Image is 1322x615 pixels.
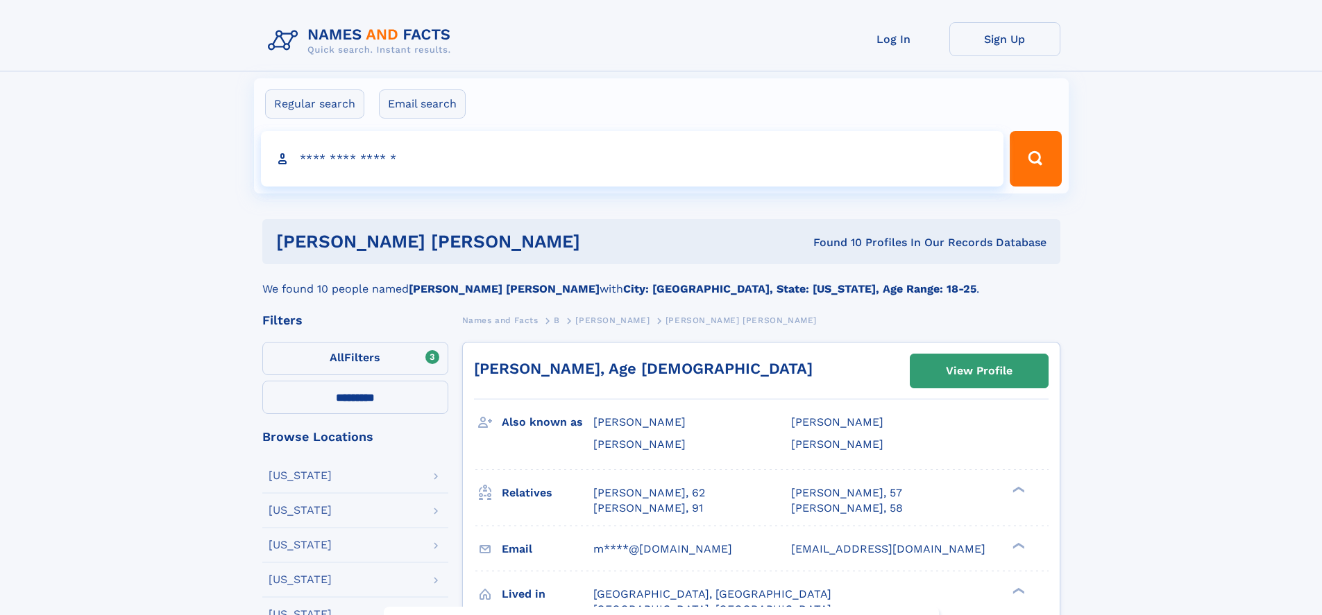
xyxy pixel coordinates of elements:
b: City: [GEOGRAPHIC_DATA], State: [US_STATE], Age Range: 18-25 [623,282,976,295]
span: [PERSON_NAME] [791,438,883,451]
input: search input [261,131,1004,187]
h3: Email [502,537,593,561]
div: [US_STATE] [269,574,332,585]
a: [PERSON_NAME], Age [DEMOGRAPHIC_DATA] [474,360,813,377]
a: [PERSON_NAME] [575,311,650,329]
b: [PERSON_NAME] [PERSON_NAME] [409,282,600,295]
div: ❯ [1009,485,1026,494]
span: [PERSON_NAME] [791,415,883,428]
img: Logo Names and Facts [262,22,462,60]
a: Log In [838,22,949,56]
span: [PERSON_NAME] [593,438,686,451]
span: B [554,315,560,325]
div: [US_STATE] [269,539,332,551]
span: [GEOGRAPHIC_DATA], [GEOGRAPHIC_DATA] [593,587,831,600]
div: Found 10 Profiles In Our Records Database [697,235,1046,250]
a: [PERSON_NAME], 57 [791,485,902,501]
div: ❯ [1009,541,1026,550]
div: [US_STATE] [269,505,332,516]
div: ❯ [1009,586,1026,595]
h3: Lived in [502,582,593,606]
div: [US_STATE] [269,470,332,481]
div: We found 10 people named with . [262,264,1060,297]
h1: [PERSON_NAME] [PERSON_NAME] [276,233,697,250]
a: Names and Facts [462,311,539,329]
span: [PERSON_NAME] [575,315,650,325]
h3: Relatives [502,481,593,505]
span: All [330,351,344,364]
a: View Profile [910,354,1048,388]
a: [PERSON_NAME], 91 [593,501,703,516]
div: Filters [262,314,448,327]
a: B [554,311,560,329]
a: [PERSON_NAME], 62 [593,485,705,501]
div: View Profile [946,355,1012,387]
span: [PERSON_NAME] [593,415,686,428]
div: Browse Locations [262,431,448,443]
span: [PERSON_NAME] [PERSON_NAME] [666,315,817,325]
label: Email search [379,89,466,119]
label: Filters [262,342,448,375]
a: [PERSON_NAME], 58 [791,501,903,516]
label: Regular search [265,89,364,119]
span: [EMAIL_ADDRESS][DOMAIN_NAME] [791,542,985,555]
h3: Also known as [502,410,593,434]
a: Sign Up [949,22,1060,56]
button: Search Button [1010,131,1061,187]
